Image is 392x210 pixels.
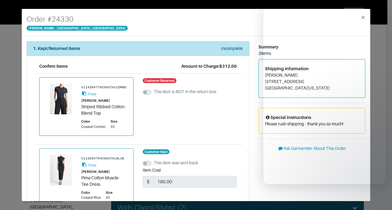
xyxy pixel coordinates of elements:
[258,44,365,50] div: Summary
[111,119,117,124] div: Size
[81,175,127,188] div: Pima Cotton Muscle-Tee Dress
[46,84,76,114] img: Product
[111,124,117,129] div: XS
[88,92,96,96] small: Copy
[181,63,237,70] div: Amount to Charge: $312.00
[81,161,97,168] button: Copy
[258,50,365,57] div: 3 items
[81,157,124,160] small: V113284764COASTALBLUE
[143,167,161,174] label: Item Cost
[27,14,128,25] h4: Order # 24330
[258,144,365,153] button: Ask Garmentier About This Order
[81,124,106,129] div: Coastal Combo
[81,86,126,89] small: V114384776COASTALCOMBO
[106,190,112,195] div: Size
[154,89,217,95] label: This item is NOT in the return box
[143,78,177,83] span: Customer Returned
[46,155,76,185] img: Product
[39,63,68,70] div: Confirm Items
[81,195,101,200] div: Coastal Blue
[81,170,110,174] small: [PERSON_NAME]
[81,104,127,116] div: Striped Ribbed Cotton-Blend Top
[81,190,101,195] div: Color
[154,160,198,166] label: This item was sent back
[371,189,386,204] iframe: Intercom live chat
[221,46,243,51] em: Incomplete
[33,46,80,51] strong: 1. Kept/Returned Items
[88,163,96,167] small: Copy
[81,119,106,124] div: Color
[143,176,153,188] span: $
[81,99,110,102] small: [PERSON_NAME]
[263,6,386,184] iframe: Intercom live chat
[106,195,112,200] div: XS
[81,90,97,97] button: Copy
[143,149,170,154] span: Customer Kept
[27,26,128,31] span: [PERSON_NAME] - [GEOGRAPHIC_DATA], [GEOGRAPHIC_DATA]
